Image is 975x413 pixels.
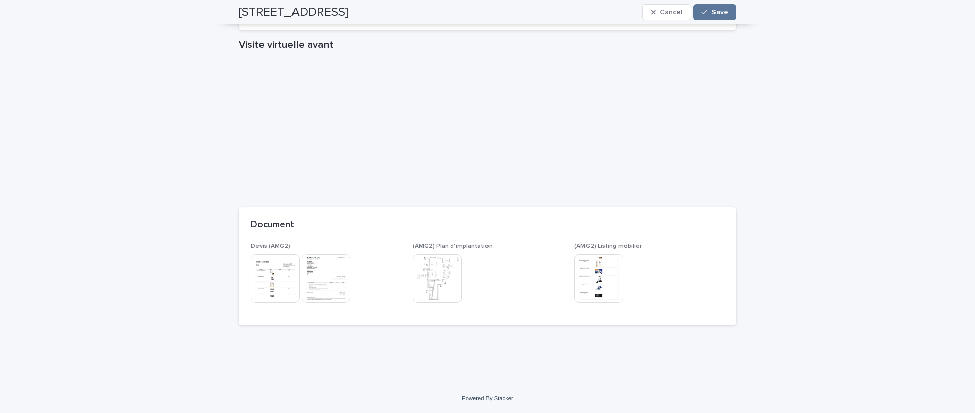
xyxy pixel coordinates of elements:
[711,9,728,16] span: Save
[660,9,682,16] span: Cancel
[693,4,736,20] button: Save
[642,4,691,20] button: Cancel
[251,219,294,231] h2: Document
[574,243,642,249] span: (AMG2) Listing mobilier
[239,5,348,20] h2: [STREET_ADDRESS]
[413,243,493,249] span: (AMG2) Plan d'implantation
[462,395,513,401] a: Powered By Stacker
[239,39,736,51] h1: Visite virtuelle avant
[251,243,290,249] span: Devis (AMG2)
[239,55,736,207] iframe: Visite virtuelle avant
